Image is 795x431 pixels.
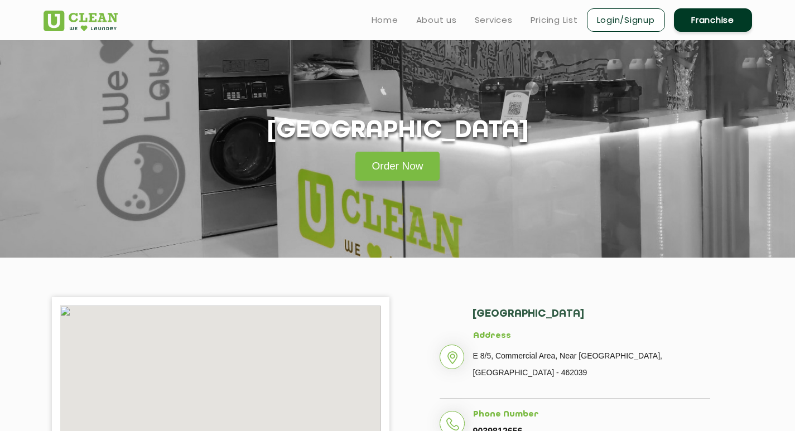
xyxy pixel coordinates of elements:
[472,308,710,331] h2: [GEOGRAPHIC_DATA]
[475,13,513,27] a: Services
[372,13,398,27] a: Home
[266,117,529,146] h1: [GEOGRAPHIC_DATA]
[416,13,457,27] a: About us
[44,11,118,31] img: UClean Laundry and Dry Cleaning
[473,331,710,341] h5: Address
[473,347,710,381] p: E 8/5, Commercial Area, Near [GEOGRAPHIC_DATA], [GEOGRAPHIC_DATA] - 462039
[355,152,440,181] a: Order Now
[531,13,578,27] a: Pricing List
[674,8,752,32] a: Franchise
[473,410,710,420] h5: Phone Number
[587,8,665,32] a: Login/Signup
